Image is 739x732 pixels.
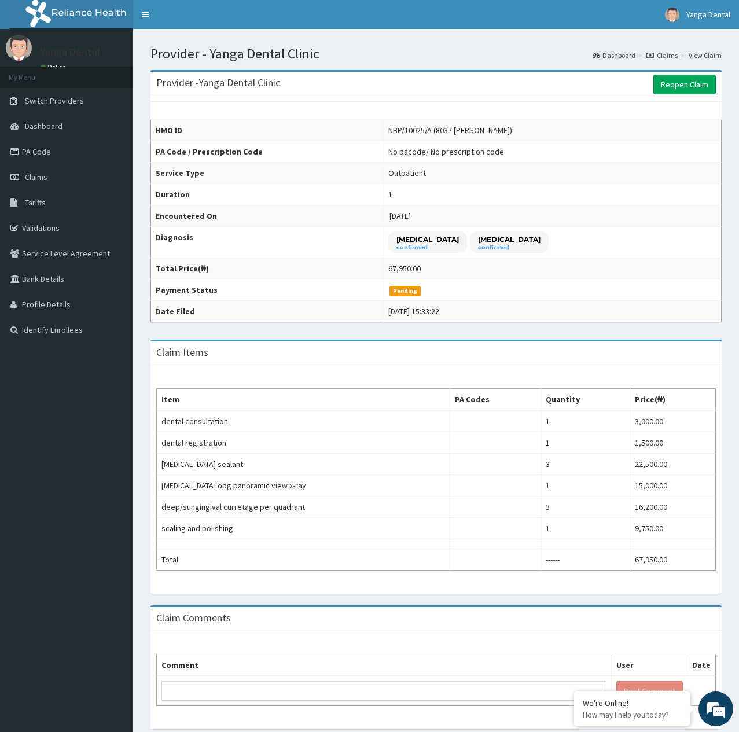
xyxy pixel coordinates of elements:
[665,8,679,22] img: User Image
[157,549,450,571] td: Total
[388,146,504,157] div: No pacode / No prescription code
[388,167,426,179] div: Outpatient
[630,389,715,411] th: Price(₦)
[151,184,384,205] th: Duration
[478,245,541,251] small: confirmed
[388,306,439,317] div: [DATE] 15:33:22
[541,410,630,432] td: 1
[630,410,715,432] td: 3,000.00
[389,211,411,221] span: [DATE]
[157,654,612,676] th: Comment
[686,9,730,20] span: Yanga Dental
[450,389,541,411] th: PA Codes
[156,613,231,623] h3: Claim Comments
[583,710,681,720] p: How may I help you today?
[151,227,384,258] th: Diagnosis
[25,172,47,182] span: Claims
[389,286,421,296] span: Pending
[541,389,630,411] th: Quantity
[157,496,450,518] td: deep/sungingival curretage per quadrant
[157,475,450,496] td: [MEDICAL_DATA] opg panoramic view x-ray
[478,234,541,244] p: [MEDICAL_DATA]
[630,475,715,496] td: 15,000.00
[388,189,392,200] div: 1
[157,454,450,475] td: [MEDICAL_DATA] sealant
[151,120,384,141] th: HMO ID
[583,698,681,708] div: We're Online!
[396,234,459,244] p: [MEDICAL_DATA]
[25,121,62,131] span: Dashboard
[616,681,683,701] button: Post Comment
[541,475,630,496] td: 1
[151,301,384,322] th: Date Filed
[630,432,715,454] td: 1,500.00
[541,518,630,539] td: 1
[646,50,678,60] a: Claims
[157,389,450,411] th: Item
[630,518,715,539] td: 9,750.00
[156,78,280,88] h3: Provider - Yanga Dental Clinic
[630,454,715,475] td: 22,500.00
[611,654,687,676] th: User
[689,50,722,60] a: View Claim
[687,654,716,676] th: Date
[41,47,100,57] p: Yanga Dental
[151,258,384,279] th: Total Price(₦)
[6,35,32,61] img: User Image
[156,347,208,358] h3: Claim Items
[630,496,715,518] td: 16,200.00
[541,496,630,518] td: 3
[157,432,450,454] td: dental registration
[388,124,512,136] div: NBP/10025/A (8037 [PERSON_NAME])
[41,63,68,71] a: Online
[150,46,722,61] h1: Provider - Yanga Dental Clinic
[593,50,635,60] a: Dashboard
[541,432,630,454] td: 1
[151,163,384,184] th: Service Type
[151,141,384,163] th: PA Code / Prescription Code
[388,263,421,274] div: 67,950.00
[151,205,384,227] th: Encountered On
[25,197,46,208] span: Tariffs
[653,75,716,94] a: Reopen Claim
[25,95,84,106] span: Switch Providers
[630,549,715,571] td: 67,950.00
[396,245,459,251] small: confirmed
[157,410,450,432] td: dental consultation
[157,518,450,539] td: scaling and polishing
[541,454,630,475] td: 3
[151,279,384,301] th: Payment Status
[541,549,630,571] td: ------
